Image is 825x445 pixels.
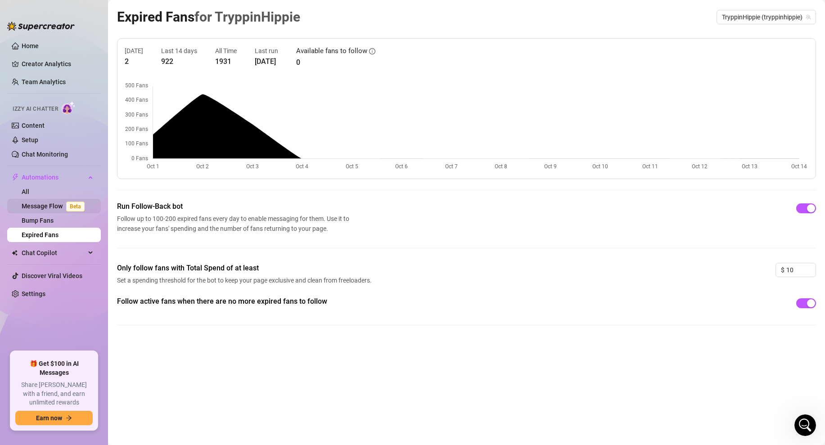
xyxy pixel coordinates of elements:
[117,275,374,285] span: Set a spending threshold for the bot to keep your page exclusive and clean from freeloaders.
[15,411,93,425] button: Earn nowarrow-right
[12,174,19,181] span: thunderbolt
[22,217,54,224] a: Bump Fans
[12,250,18,256] img: Chat Copilot
[125,56,143,67] article: 2
[215,46,237,56] article: All Time
[794,414,816,436] iframe: Intercom live chat
[22,122,45,129] a: Content
[62,101,76,114] img: AI Chatter
[255,56,278,67] article: [DATE]
[806,14,811,20] span: team
[194,9,300,25] span: for TryppinHippie
[22,202,88,210] a: Message FlowBeta
[66,202,85,211] span: Beta
[22,42,39,49] a: Home
[117,296,374,307] span: Follow active fans when there are no more expired fans to follow
[722,10,811,24] span: TryppinHippie (tryppinhippie)
[22,246,86,260] span: Chat Copilot
[22,151,68,158] a: Chat Monitoring
[22,231,59,238] a: Expired Fans
[13,105,58,113] span: Izzy AI Chatter
[22,136,38,144] a: Setup
[117,201,353,212] span: Run Follow-Back bot
[215,56,237,67] article: 1931
[22,78,66,85] a: Team Analytics
[161,46,197,56] article: Last 14 days
[22,188,29,195] a: All
[117,214,353,234] span: Follow up to 100-200 expired fans every day to enable messaging for them. Use it to increase your...
[22,57,94,71] a: Creator Analytics
[255,46,278,56] article: Last run
[22,170,86,184] span: Automations
[36,414,62,422] span: Earn now
[15,360,93,377] span: 🎁 Get $100 in AI Messages
[7,22,75,31] img: logo-BBDzfeDw.svg
[117,6,300,27] article: Expired Fans
[296,57,375,68] article: 0
[15,381,93,407] span: Share [PERSON_NAME] with a friend, and earn unlimited rewards
[66,415,72,421] span: arrow-right
[786,263,816,277] input: 0.00
[161,56,197,67] article: 922
[369,48,375,54] span: info-circle
[22,290,45,297] a: Settings
[22,272,82,279] a: Discover Viral Videos
[125,46,143,56] article: [DATE]
[117,263,374,274] span: Only follow fans with Total Spend of at least
[296,46,367,57] article: Available fans to follow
